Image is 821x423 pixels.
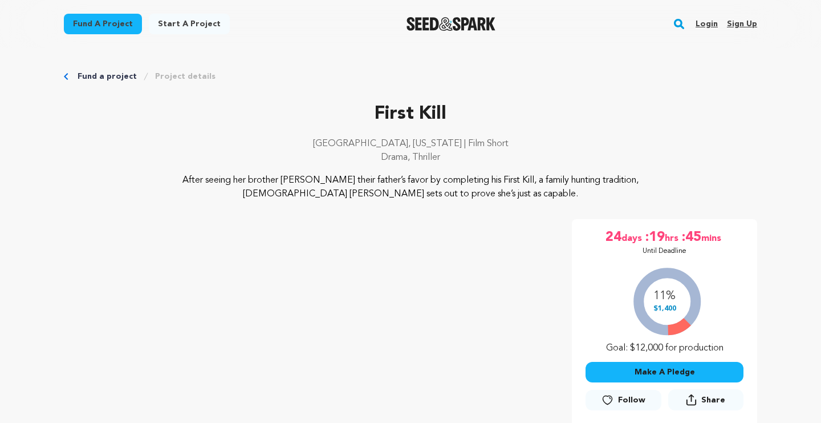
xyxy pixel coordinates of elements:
span: Share [701,394,725,406]
a: Login [696,15,718,33]
p: Until Deadline [643,247,686,256]
span: :45 [681,228,701,247]
p: After seeing her brother [PERSON_NAME] their father’s favor by completing his First Kill, a famil... [133,174,688,201]
p: [GEOGRAPHIC_DATA], [US_STATE] | Film Short [64,137,757,151]
button: Share [668,389,743,410]
span: :19 [644,228,665,247]
button: Make A Pledge [586,362,743,382]
span: hrs [665,228,681,247]
span: days [621,228,644,247]
a: Follow [586,390,661,410]
span: Share [668,389,743,415]
span: Follow [618,394,645,406]
p: Drama, Thriller [64,151,757,164]
a: Seed&Spark Homepage [407,17,496,31]
p: First Kill [64,100,757,128]
a: Project details [155,71,216,82]
span: mins [701,228,724,247]
a: Sign up [727,15,757,33]
a: Fund a project [78,71,137,82]
a: Fund a project [64,14,142,34]
a: Start a project [149,14,230,34]
span: 24 [605,228,621,247]
img: Seed&Spark Logo Dark Mode [407,17,496,31]
div: Breadcrumb [64,71,757,82]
